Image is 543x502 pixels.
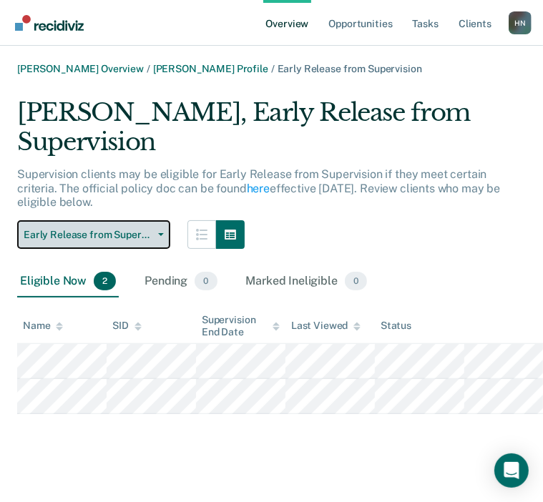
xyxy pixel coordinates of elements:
div: H N [509,11,532,34]
span: Early Release from Supervision [278,63,422,74]
div: Pending0 [142,266,220,297]
span: / [144,63,153,74]
p: Supervision clients may be eligible for Early Release from Supervision if they meet certain crite... [17,167,500,208]
span: 2 [94,272,116,290]
a: here [247,182,270,195]
button: Profile dropdown button [509,11,532,34]
div: Eligible Now2 [17,266,119,297]
button: Early Release from Supervision [17,220,170,249]
div: Status [381,320,411,332]
a: [PERSON_NAME] Profile [153,63,268,74]
span: Early Release from Supervision [24,229,152,241]
div: Supervision End Date [202,314,280,338]
div: Last Viewed [291,320,361,332]
a: [PERSON_NAME] Overview [17,63,144,74]
div: Name [23,320,63,332]
div: [PERSON_NAME], Early Release from Supervision [17,98,526,168]
div: Marked Ineligible0 [243,266,371,297]
span: 0 [195,272,217,290]
div: Open Intercom Messenger [494,453,529,488]
div: SID [112,320,142,332]
span: / [268,63,278,74]
img: Recidiviz [15,15,84,31]
span: 0 [345,272,367,290]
